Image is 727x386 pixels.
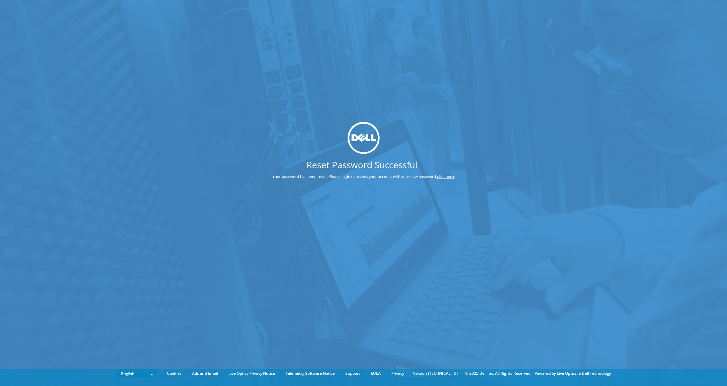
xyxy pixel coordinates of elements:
img: dell_svg_logo.svg [348,122,380,154]
a: Privacy [386,370,409,377]
li: Powered by Live Optics, a Dell Technology [535,370,611,377]
a: Cookies [162,370,186,377]
a: click here [437,174,454,179]
h1: Reset Password Successful [248,160,476,169]
a: Live Optics Privacy Notice [224,370,280,377]
a: Telemetry Software Notice [281,370,340,377]
li: © 2025 Dell Inc. All Rights Reserved [462,370,534,377]
p: Your password has been reset. Please login to access your account with your new password, . [248,173,479,180]
a: EULA [366,370,386,377]
a: Ads and Email [187,370,223,377]
a: Support [341,370,365,377]
li: Version [TECHNICAL_ID] [410,370,461,377]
